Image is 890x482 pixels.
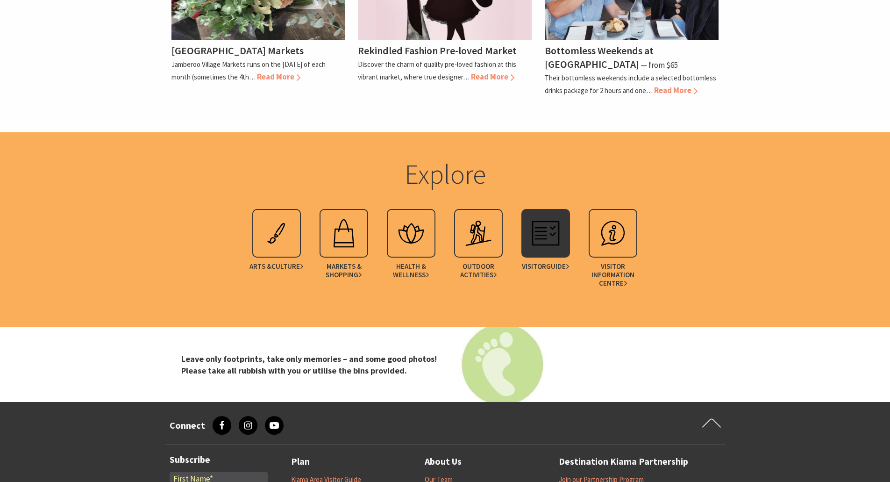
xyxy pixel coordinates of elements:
a: Visitor InformationCentre [579,209,647,292]
a: Plan [291,454,310,469]
span: Read More [654,85,698,95]
img: grtwalk.svg [460,215,497,252]
span: Health & [382,262,441,279]
img: itinerary.svg [527,215,564,252]
span: Read More [257,72,300,82]
p: Their bottomless weekends include a selected bottomless drinks package for 2 hours and one… [545,73,716,95]
span: Wellness [393,271,429,279]
span: Visitor Information [584,262,642,288]
p: Discover the charm of quality pre-loved fashion at this vibrant market, where true designer… [358,60,516,81]
h4: Rekindled Fashion Pre-loved Market [358,44,517,57]
span: Read More [471,72,514,82]
a: About Us [425,454,462,469]
a: Destination Kiama Partnership [559,454,688,469]
span: Shopping [326,271,362,279]
p: Jamberoo Village Markets runs on the [DATE] of each month (sometimes the 4th… [171,60,326,81]
h4: Bottomless Weekends at [GEOGRAPHIC_DATA] [545,44,654,71]
img: evtmarket.svg [325,215,363,252]
h4: [GEOGRAPHIC_DATA] Markets [171,44,304,57]
a: VisitorGuide [512,209,579,292]
img: exhibit.svg [258,215,295,252]
span: Activities [460,271,497,279]
a: Arts &Culture [243,209,310,292]
a: Markets &Shopping [310,209,377,292]
img: sparetreat.svg [392,215,430,252]
span: Centre [599,279,627,288]
span: Outdoor [449,262,508,279]
span: Markets & [315,262,373,279]
span: Guide [546,262,570,271]
span: ⁠— from $65 [641,60,678,70]
h2: Explore [262,158,628,191]
img: vicinfo.svg [594,215,632,252]
h3: Subscribe [170,454,268,465]
span: Visitor [522,262,570,271]
a: OutdoorActivities [445,209,512,292]
h3: Connect [170,420,205,431]
span: Culture [271,262,304,271]
a: Health &Wellness [377,209,445,292]
span: Arts & [249,262,304,271]
strong: Leave only footprints, take only memories – and some good photos! Please take all rubbish with yo... [181,353,437,376]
